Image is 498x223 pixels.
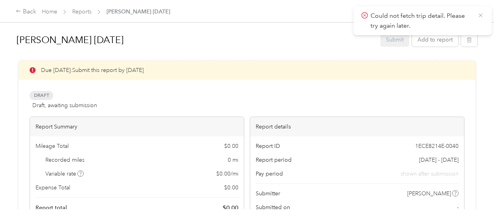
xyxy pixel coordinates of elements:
span: $ 0.00 [224,142,238,150]
span: Draft [30,91,53,100]
span: Draft, awaiting submission [32,101,97,110]
div: Report Summary [30,117,244,136]
span: Expense Total [36,183,70,192]
span: Pay period [256,170,283,178]
span: Mileage Total [36,142,69,150]
div: Due [DATE]. Submit this report by [DATE] [19,60,476,80]
div: Report details [250,117,464,136]
iframe: Everlance-gr Chat Button Frame [454,179,498,223]
span: Report ID [256,142,280,150]
span: Submitted on [256,203,290,212]
span: Recorded miles [45,156,84,164]
span: Report period [256,156,292,164]
p: Could not fetch trip detail. Please try again later. [371,11,472,30]
div: Back [16,7,36,17]
span: $ 0.00 [223,203,238,213]
span: [PERSON_NAME] [407,189,451,198]
span: 1ECE8214E-0040 [415,142,459,150]
span: Variable rate [45,170,84,178]
span: [DATE] - [DATE] [419,156,459,164]
a: Reports [72,8,92,15]
span: $ 0.00 / mi [216,170,238,178]
span: shown after submission [401,170,459,178]
span: Submitter [256,189,280,198]
a: Home [42,8,57,15]
span: Report total [36,204,67,212]
span: $ 0.00 [224,183,238,192]
h1: Karen Cox September 2025 [17,30,375,49]
button: Add to report [412,33,458,47]
span: [PERSON_NAME] [DATE] [107,8,170,16]
span: 0 mi [228,156,238,164]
